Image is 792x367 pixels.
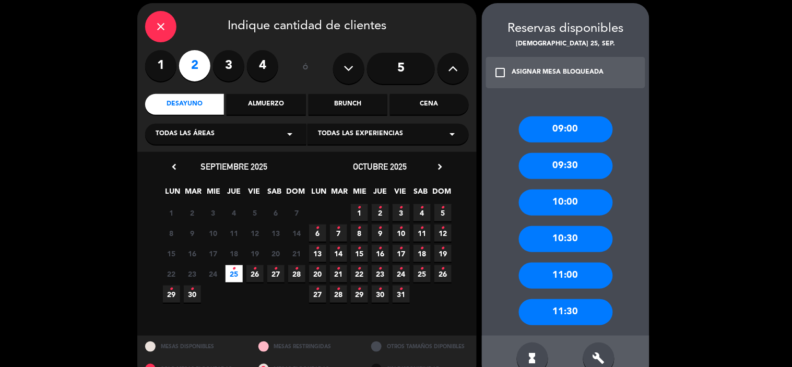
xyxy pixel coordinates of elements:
i: • [441,240,445,257]
span: 23 [184,265,201,282]
label: 2 [179,50,210,81]
span: LUN [164,185,182,203]
i: • [379,240,382,257]
span: 26 [246,265,264,282]
span: 16 [372,245,389,262]
span: 30 [184,286,201,303]
span: 20 [309,265,326,282]
span: septiembre 2025 [200,161,267,172]
span: 1 [351,204,368,221]
i: • [358,220,361,236]
i: • [337,240,340,257]
i: • [399,261,403,277]
i: • [274,261,278,277]
i: • [191,281,194,298]
label: 4 [247,50,278,81]
span: 14 [330,245,347,262]
div: 10:30 [519,226,613,252]
span: 9 [372,224,389,242]
div: Desayuno [145,94,224,115]
i: • [316,240,320,257]
span: MIE [351,185,369,203]
i: • [399,220,403,236]
i: • [379,281,382,298]
span: 23 [372,265,389,282]
span: 2 [372,204,389,221]
i: • [379,199,382,216]
div: Almuerzo [227,94,305,115]
span: 29 [163,286,180,303]
i: • [358,240,361,257]
span: 22 [351,265,368,282]
label: 3 [213,50,244,81]
span: 10 [205,224,222,242]
i: • [399,199,403,216]
span: 25 [413,265,431,282]
div: 11:00 [519,263,613,289]
i: hourglass_full [526,352,539,364]
span: JUE [226,185,243,203]
div: 11:30 [519,299,613,325]
span: 15 [163,245,180,262]
span: 13 [267,224,285,242]
span: 27 [309,286,326,303]
i: • [358,281,361,298]
span: 24 [393,265,410,282]
i: check_box_outline_blank [494,66,506,79]
span: SAB [266,185,283,203]
span: 3 [393,204,410,221]
span: 18 [413,245,431,262]
i: • [420,261,424,277]
span: 8 [163,224,180,242]
span: 22 [163,265,180,282]
span: 8 [351,224,368,242]
div: ó [289,50,323,87]
span: DOM [287,185,304,203]
span: 27 [267,265,285,282]
i: chevron_left [169,161,180,172]
i: • [441,261,445,277]
span: 11 [226,224,243,242]
span: 17 [205,245,222,262]
i: • [420,220,424,236]
div: Indique cantidad de clientes [145,11,469,42]
span: octubre 2025 [353,161,407,172]
span: MIE [205,185,222,203]
i: • [379,220,382,236]
i: • [337,281,340,298]
div: Brunch [309,94,387,115]
span: 18 [226,245,243,262]
span: 30 [372,286,389,303]
i: • [358,261,361,277]
span: 20 [267,245,285,262]
span: 5 [434,204,452,221]
div: 10:00 [519,190,613,216]
div: MESAS DISPONIBLES [137,336,251,358]
i: chevron_right [434,161,445,172]
span: 14 [288,224,305,242]
i: • [232,261,236,277]
span: 1 [163,204,180,221]
span: 17 [393,245,410,262]
i: • [399,240,403,257]
div: 09:30 [519,153,613,179]
span: 19 [434,245,452,262]
span: 2 [184,204,201,221]
span: JUE [372,185,389,203]
span: VIE [246,185,263,203]
span: 29 [351,286,368,303]
span: 24 [205,265,222,282]
span: Todas las áreas [156,129,215,139]
span: 31 [393,286,410,303]
span: 19 [246,245,264,262]
span: 6 [309,224,326,242]
span: 5 [246,204,264,221]
span: 15 [351,245,368,262]
span: 11 [413,224,431,242]
span: 25 [226,265,243,282]
i: • [316,261,320,277]
span: MAR [331,185,348,203]
span: 28 [330,286,347,303]
i: • [379,261,382,277]
div: MESAS RESTRINGIDAS [251,336,364,358]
